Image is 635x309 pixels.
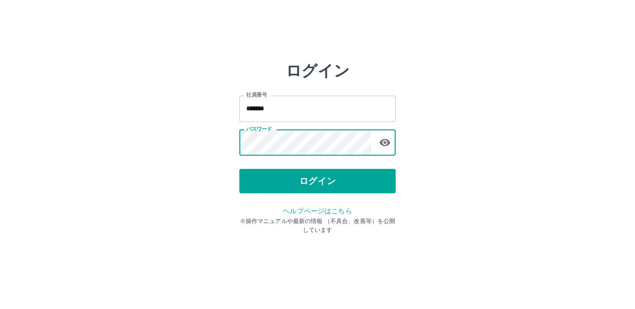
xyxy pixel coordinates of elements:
p: ※操作マニュアルや最新の情報 （不具合、改善等）を公開しています [239,217,396,234]
label: パスワード [246,125,272,133]
label: 社員番号 [246,91,267,99]
a: ヘルプページはこちら [283,207,352,215]
h2: ログイン [286,62,350,80]
button: ログイン [239,169,396,193]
